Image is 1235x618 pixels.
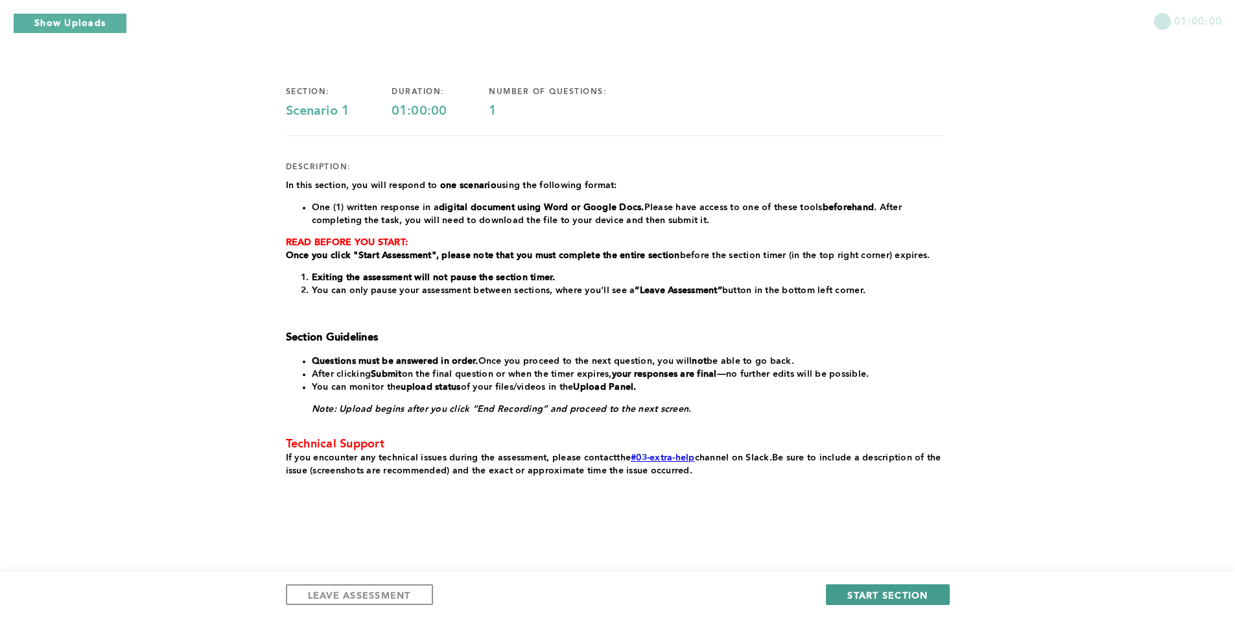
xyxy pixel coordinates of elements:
[312,201,945,227] li: One (1) written response in a Please have access to one of these tools . After completing the tas...
[286,251,680,260] strong: Once you click "Start Assessment", please note that you must complete the entire section
[631,453,695,462] a: #03-extra-help
[286,104,392,119] div: Scenario 1
[286,162,351,172] div: description:
[286,451,945,477] p: the channel on Slack Be sure to include a description of the issue (screenshots are recommended) ...
[312,355,945,368] li: Once you proceed to the next question, you will be able to go back.
[286,438,384,450] span: Technical Support
[286,249,945,262] p: before the section timer (in the top right corner) expires.
[286,331,945,344] h3: Section Guidelines
[392,87,489,97] div: duration:
[612,370,717,379] strong: your responses are final
[286,87,392,97] div: section:
[847,589,928,601] span: START SECTION
[489,104,649,119] div: 1
[392,104,489,119] div: 01:00:00
[770,453,772,462] span: .
[635,286,722,295] strong: “Leave Assessment”
[312,357,478,366] strong: Questions must be answered in order.
[286,238,408,247] strong: READ BEFORE YOU START:
[489,87,649,97] div: number of questions:
[286,584,433,605] button: LEAVE ASSESSMENT
[1174,13,1222,28] span: 01:00:00
[826,584,949,605] button: START SECTION
[312,381,945,394] li: You can monitor the of your files/videos in the
[692,357,707,366] strong: not
[573,383,636,392] strong: Upload Panel.
[440,181,497,190] strong: one scenario
[308,589,411,601] span: LEAVE ASSESSMENT
[401,383,460,392] strong: upload status
[823,203,875,212] strong: beforehand
[286,181,440,190] span: In this section, you will respond to
[312,405,692,414] em: Note: Upload begins after you click “End Recording” and proceed to the next screen.
[497,181,617,190] span: using the following format:
[371,370,402,379] strong: Submit
[439,203,644,212] strong: digital document using Word or Google Docs.
[312,284,945,297] li: You can only pause your assessment between sections, where you'll see a button in the bottom left...
[286,453,617,462] span: If you encounter any technical issues during the assessment, please contact
[312,368,945,381] li: After clicking on the final question or when the timer expires, —no further edits will be possible.
[312,273,556,282] strong: Exiting the assessment will not pause the section timer.
[13,13,127,34] button: Show Uploads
